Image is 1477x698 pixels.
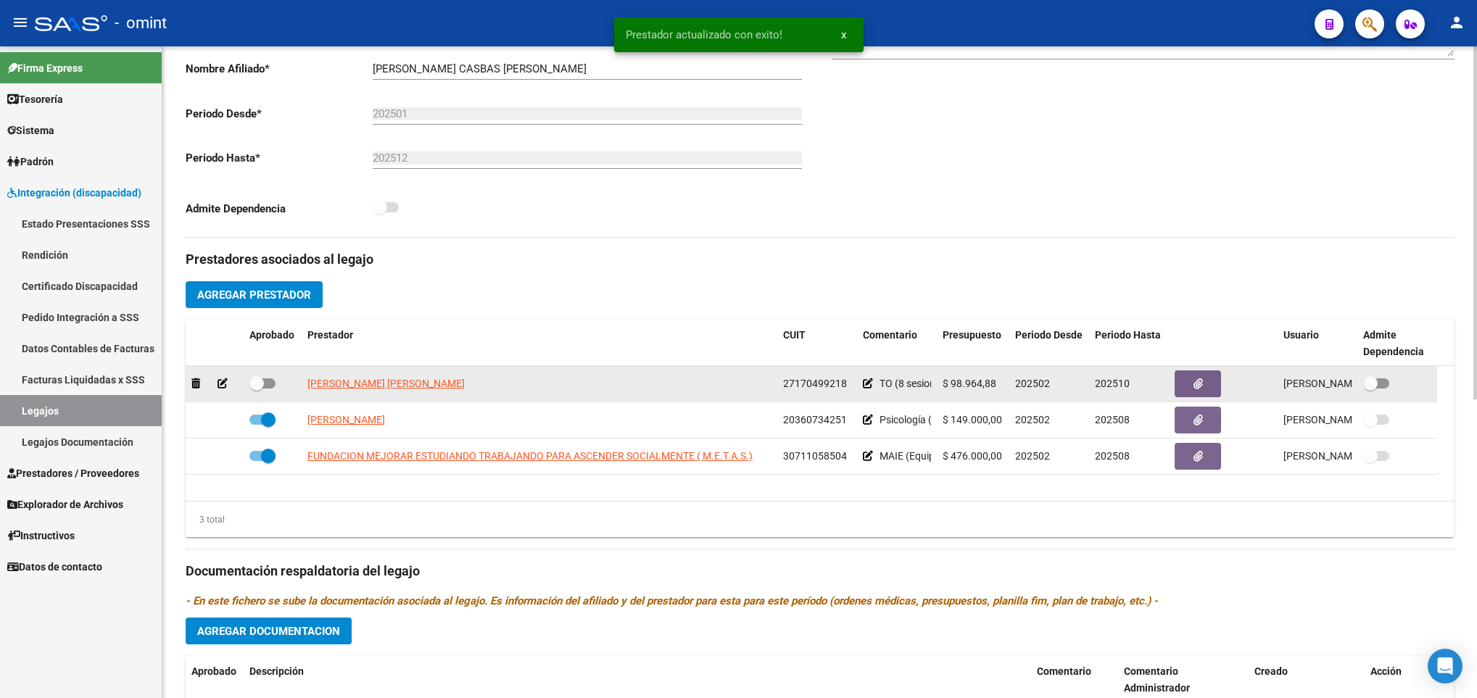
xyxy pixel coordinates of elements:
[12,14,29,31] mat-icon: menu
[943,378,996,389] span: $ 98.964,88
[1095,450,1130,462] span: 202508
[186,201,373,217] p: Admite Dependencia
[626,28,782,42] span: Prestador actualizado con exito!
[1009,320,1089,367] datatable-header-cell: Periodo Desde
[1095,378,1130,389] span: 202510
[1283,414,1397,425] span: [PERSON_NAME] [DATE]
[1095,329,1161,341] span: Periodo Hasta
[197,625,340,638] span: Agregar Documentacion
[7,122,54,138] span: Sistema
[307,414,385,425] span: [PERSON_NAME]
[1037,665,1091,677] span: Comentario
[1124,665,1190,694] span: Comentario Administrador
[1015,414,1050,425] span: 202502
[186,512,225,528] div: 3 total
[1015,450,1050,462] span: 202502
[7,154,54,170] span: Padrón
[7,185,141,201] span: Integración (discapacidad)
[186,561,1454,581] h3: Documentación respaldatoria del legajo
[307,329,353,341] span: Prestador
[1448,14,1465,31] mat-icon: person
[943,414,1002,425] span: $ 149.000,00
[1283,450,1397,462] span: [PERSON_NAME] [DATE]
[1254,665,1288,677] span: Creado
[829,22,858,48] button: x
[186,61,373,77] p: Nombre Afiliado
[186,249,1454,270] h3: Prestadores asociados al legajo
[880,378,1000,389] span: TO (8 sesiones mensuales)
[880,414,1039,425] span: Psicología (12 sesiones mensuales)
[1363,329,1424,357] span: Admite Dependencia
[7,60,83,76] span: Firma Express
[857,320,937,367] datatable-header-cell: Comentario
[7,559,102,575] span: Datos de contacto
[1095,414,1130,425] span: 202508
[186,618,352,644] button: Agregar Documentacion
[943,450,1002,462] span: $ 476.000,00
[783,378,847,389] span: 27170499218
[197,288,311,302] span: Agregar Prestador
[880,450,944,462] span: MAIE (Equipo)
[1357,320,1437,367] datatable-header-cell: Admite Dependencia
[943,329,1001,341] span: Presupuesto
[186,150,373,166] p: Periodo Hasta
[7,465,139,481] span: Prestadores / Proveedores
[186,594,1158,607] i: - En este fichero se sube la documentación asociada al legajo. Es información del afiliado y del ...
[191,665,236,677] span: Aprobado
[1015,329,1083,341] span: Periodo Desde
[937,320,1009,367] datatable-header-cell: Presupuesto
[249,329,294,341] span: Aprobado
[1278,320,1357,367] datatable-header-cell: Usuario
[1370,665,1402,677] span: Acción
[1283,329,1319,341] span: Usuario
[841,28,846,41] span: x
[1283,378,1397,389] span: [PERSON_NAME] [DATE]
[783,450,847,462] span: 30711058504
[1428,649,1462,684] div: Open Intercom Messenger
[115,7,167,39] span: - omint
[307,378,465,389] span: [PERSON_NAME] [PERSON_NAME]
[186,281,323,308] button: Agregar Prestador
[783,329,806,341] span: CUIT
[7,497,123,512] span: Explorador de Archivos
[1089,320,1169,367] datatable-header-cell: Periodo Hasta
[249,665,304,677] span: Descripción
[777,320,857,367] datatable-header-cell: CUIT
[244,320,302,367] datatable-header-cell: Aprobado
[186,106,373,122] p: Periodo Desde
[1015,378,1050,389] span: 202502
[863,329,917,341] span: Comentario
[783,414,847,425] span: 20360734251
[307,450,753,462] span: FUNDACION MEJORAR ESTUDIANDO TRABAJANDO PARA ASCENDER SOCIALMENTE ( M.E.T.A.S.)
[7,528,75,544] span: Instructivos
[302,320,777,367] datatable-header-cell: Prestador
[7,91,63,107] span: Tesorería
